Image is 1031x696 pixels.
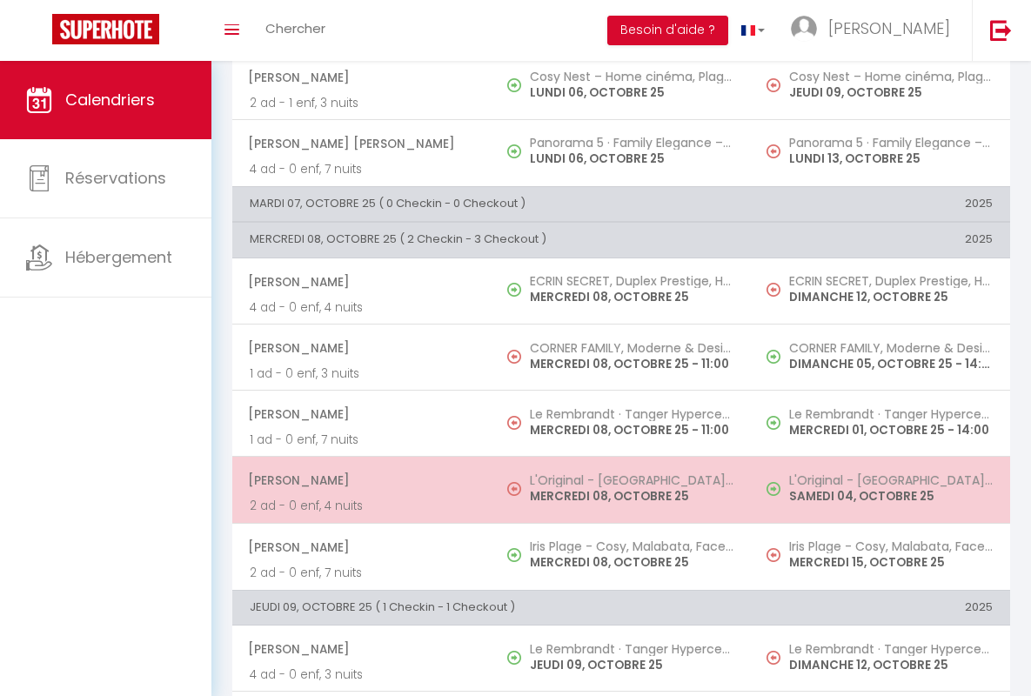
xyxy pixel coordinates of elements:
[789,355,993,373] p: DIMANCHE 05, OCTOBRE 25 - 14:00
[248,265,474,298] span: [PERSON_NAME]
[767,350,780,364] img: NO IMAGE
[530,136,733,150] h5: Panorama 5 · Family Elegance – Luxury, Pool, Comfort, AC, WIFI
[250,160,474,178] p: 4 ad - 0 enf, 7 nuits
[530,70,733,84] h5: Cosy Nest – Home cinéma, Plage, [GEOGRAPHIC_DATA], [GEOGRAPHIC_DATA]
[767,651,780,665] img: NO IMAGE
[232,186,751,221] th: MARDI 07, OCTOBRE 25 ( 0 Checkin - 0 Checkout )
[767,482,780,496] img: NO IMAGE
[789,150,993,168] p: LUNDI 13, OCTOBRE 25
[789,136,993,150] h5: Panorama 5 · Family Elegance – Luxury, Pool, Comfort, AC, WIFI
[507,482,521,496] img: NO IMAGE
[530,656,733,674] p: JEUDI 09, OCTOBRE 25
[248,464,474,497] span: [PERSON_NAME]
[789,341,993,355] h5: CORNER FAMILY, Moderne & Design, Hypercentre, Corniche à 3' à pied
[530,355,733,373] p: MERCREDI 08, OCTOBRE 25 - 11:00
[791,16,817,42] img: ...
[530,150,733,168] p: LUNDI 06, OCTOBRE 25
[789,421,993,439] p: MERCREDI 01, OCTOBRE 25 - 14:00
[507,416,521,430] img: NO IMAGE
[530,539,733,553] h5: Iris Plage - Cosy, Malabata, Face mer, 5min de la [GEOGRAPHIC_DATA], Tout à proximité
[789,642,993,656] h5: Le Rembrandt · Tanger Hypercentre, Balcon aménagé, Vue mer, 2SDB
[789,553,993,572] p: MERCREDI 15, OCTOBRE 25
[250,564,474,582] p: 2 ad - 0 enf, 7 nuits
[250,431,474,449] p: 1 ad - 0 enf, 7 nuits
[530,84,733,102] p: LUNDI 06, OCTOBRE 25
[789,288,993,306] p: DIMANCHE 12, OCTOBRE 25
[248,331,474,365] span: [PERSON_NAME]
[65,167,166,189] span: Réservations
[65,246,172,268] span: Hébergement
[789,656,993,674] p: DIMANCHE 12, OCTOBRE 25
[250,666,474,684] p: 4 ad - 0 enf, 3 nuits
[52,14,159,44] img: Super Booking
[530,407,733,421] h5: Le Rembrandt · Tanger Hypercentre, Balcon aménagé, Vue mer, 2SDB
[248,531,474,564] span: [PERSON_NAME]
[250,365,474,383] p: 1 ad - 0 enf, 3 nuits
[751,223,1010,258] th: 2025
[767,548,780,562] img: NO IMAGE
[751,186,1010,221] th: 2025
[248,127,474,160] span: [PERSON_NAME] [PERSON_NAME]
[507,350,521,364] img: NO IMAGE
[530,288,733,306] p: MERCREDI 08, OCTOBRE 25
[990,19,1012,41] img: logout
[250,298,474,317] p: 4 ad - 0 enf, 4 nuits
[828,17,950,39] span: [PERSON_NAME]
[530,487,733,505] p: MERCREDI 08, OCTOBRE 25
[248,61,474,94] span: [PERSON_NAME]
[250,497,474,515] p: 2 ad - 0 enf, 4 nuits
[265,19,325,37] span: Chercher
[65,89,155,110] span: Calendriers
[530,421,733,439] p: MERCREDI 08, OCTOBRE 25 - 11:00
[530,473,733,487] h5: L'Original - [GEOGRAPHIC_DATA] - [GEOGRAPHIC_DATA]
[232,223,751,258] th: MERCREDI 08, OCTOBRE 25 ( 2 Checkin - 3 Checkout )
[250,94,474,112] p: 2 ad - 1 enf, 3 nuits
[751,590,1010,625] th: 2025
[248,398,474,431] span: [PERSON_NAME]
[248,632,474,666] span: [PERSON_NAME]
[607,16,728,45] button: Besoin d'aide ?
[530,642,733,656] h5: Le Rembrandt · Tanger Hypercentre, Balcon aménagé, Vue mer, 2SDB
[232,590,751,625] th: JEUDI 09, OCTOBRE 25 ( 1 Checkin - 1 Checkout )
[789,487,993,505] p: SAMEDI 04, OCTOBRE 25
[530,274,733,288] h5: ECRIN SECRET, Duplex Prestige, Hypercentre, Parking
[789,70,993,84] h5: Cosy Nest – Home cinéma, Plage, [GEOGRAPHIC_DATA], [GEOGRAPHIC_DATA]
[789,274,993,288] h5: ECRIN SECRET, Duplex Prestige, Hypercentre, Parking
[767,144,780,158] img: NO IMAGE
[530,553,733,572] p: MERCREDI 08, OCTOBRE 25
[767,416,780,430] img: NO IMAGE
[789,84,993,102] p: JEUDI 09, OCTOBRE 25
[789,473,993,487] h5: L'Original - [GEOGRAPHIC_DATA] - [GEOGRAPHIC_DATA]
[530,341,733,355] h5: CORNER FAMILY, Moderne & Design, Hypercentre, Corniche à 3' à pied
[789,407,993,421] h5: Le Rembrandt · Tanger Hypercentre, Balcon aménagé, Vue mer, 2SDB
[767,283,780,297] img: NO IMAGE
[767,78,780,92] img: NO IMAGE
[789,539,993,553] h5: Iris Plage - Cosy, Malabata, Face mer, 5min de la [GEOGRAPHIC_DATA], Tout à proximité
